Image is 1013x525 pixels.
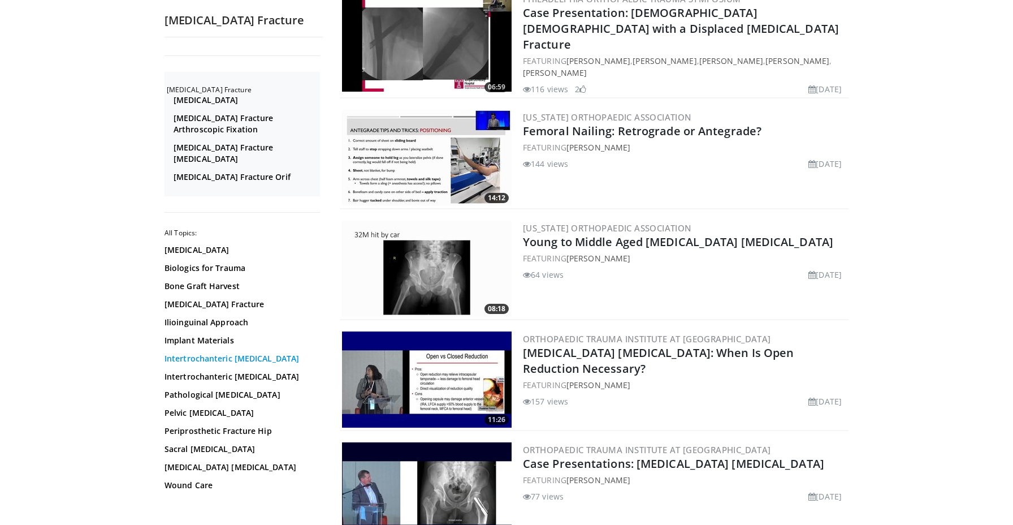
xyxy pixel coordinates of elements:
[523,444,771,455] a: Orthopaedic Trauma Institute at [GEOGRAPHIC_DATA]
[484,415,509,425] span: 11:26
[164,425,317,437] a: Periprosthetic Fracture Hip
[174,171,317,183] a: [MEDICAL_DATA] Fracture Orif
[523,379,846,391] div: FEATURING
[523,5,839,52] a: Case Presentation: [DEMOGRAPHIC_DATA] [DEMOGRAPHIC_DATA] with a Displaced [MEDICAL_DATA] Fracture
[523,123,761,139] a: Femoral Nailing: Retrograde or Antegrade?
[174,113,317,135] a: [MEDICAL_DATA] Fracture Arthroscopic Fixation
[164,299,317,310] a: [MEDICAL_DATA] Fracture
[484,82,509,92] span: 06:59
[164,335,317,346] a: Implant Materials
[575,83,586,95] li: 2
[484,304,509,314] span: 08:18
[566,142,630,153] a: [PERSON_NAME]
[342,332,512,428] a: 11:26
[523,141,846,153] div: FEATURING
[164,371,317,382] a: Intertrochanteric [MEDICAL_DATA]
[342,332,512,428] img: e865b3e3-53ca-4395-b7ce-2c043fec7af2.300x170_q85_crop-smart_upscale.jpg
[164,317,317,328] a: Ilioinguinal Approach
[342,110,512,206] img: 9ee18515-a9fc-4992-8b73-714d080ea5e1.300x170_q85_crop-smart_upscale.jpg
[523,83,568,95] li: 116 views
[808,395,842,407] li: [DATE]
[523,395,568,407] li: 157 views
[566,380,630,390] a: [PERSON_NAME]
[164,229,320,238] h2: All Topics:
[523,474,846,486] div: FEATURING
[808,158,842,170] li: [DATE]
[484,193,509,203] span: 14:12
[523,456,824,471] a: Case Presentations: [MEDICAL_DATA] [MEDICAL_DATA]
[342,110,512,206] a: 14:12
[523,345,794,376] a: [MEDICAL_DATA] [MEDICAL_DATA]: When Is Open Reduction Necessary?
[523,333,771,345] a: Orthopaedic Trauma Institute at [GEOGRAPHIC_DATA]
[164,444,317,455] a: Sacral [MEDICAL_DATA]
[808,490,842,502] li: [DATE]
[164,480,317,491] a: Wound Care
[523,252,846,264] div: FEATURING
[164,407,317,419] a: Pelvic [MEDICAL_DATA]
[174,94,317,106] a: [MEDICAL_DATA]
[523,158,568,170] li: 144 views
[566,55,630,66] a: [PERSON_NAME]
[164,353,317,364] a: Intertrochanteric [MEDICAL_DATA]
[566,475,630,485] a: [PERSON_NAME]
[523,490,564,502] li: 77 views
[633,55,696,66] a: [PERSON_NAME]
[523,55,846,79] div: FEATURING , , , ,
[765,55,829,66] a: [PERSON_NAME]
[808,269,842,281] li: [DATE]
[342,221,512,317] img: ea7a5bef-3edd-4cde-b89c-d6ab066d6991.300x170_q85_crop-smart_upscale.jpg
[523,67,587,78] a: [PERSON_NAME]
[699,55,763,66] a: [PERSON_NAME]
[167,85,320,94] h2: [MEDICAL_DATA] Fracture
[164,262,317,274] a: Biologics for Trauma
[342,221,512,317] a: 08:18
[164,462,317,473] a: [MEDICAL_DATA] [MEDICAL_DATA]
[164,244,317,256] a: [MEDICAL_DATA]
[523,234,833,249] a: Young to Middle Aged [MEDICAL_DATA] [MEDICAL_DATA]
[174,142,317,165] a: [MEDICAL_DATA] Fracture [MEDICAL_DATA]
[808,83,842,95] li: [DATE]
[523,269,564,281] li: 64 views
[164,281,317,292] a: Bone Graft Harvest
[164,389,317,401] a: Pathological [MEDICAL_DATA]
[523,111,692,123] a: [US_STATE] Orthopaedic Association
[164,13,323,28] h2: [MEDICAL_DATA] Fracture
[566,253,630,264] a: [PERSON_NAME]
[523,222,692,234] a: [US_STATE] Orthopaedic Association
